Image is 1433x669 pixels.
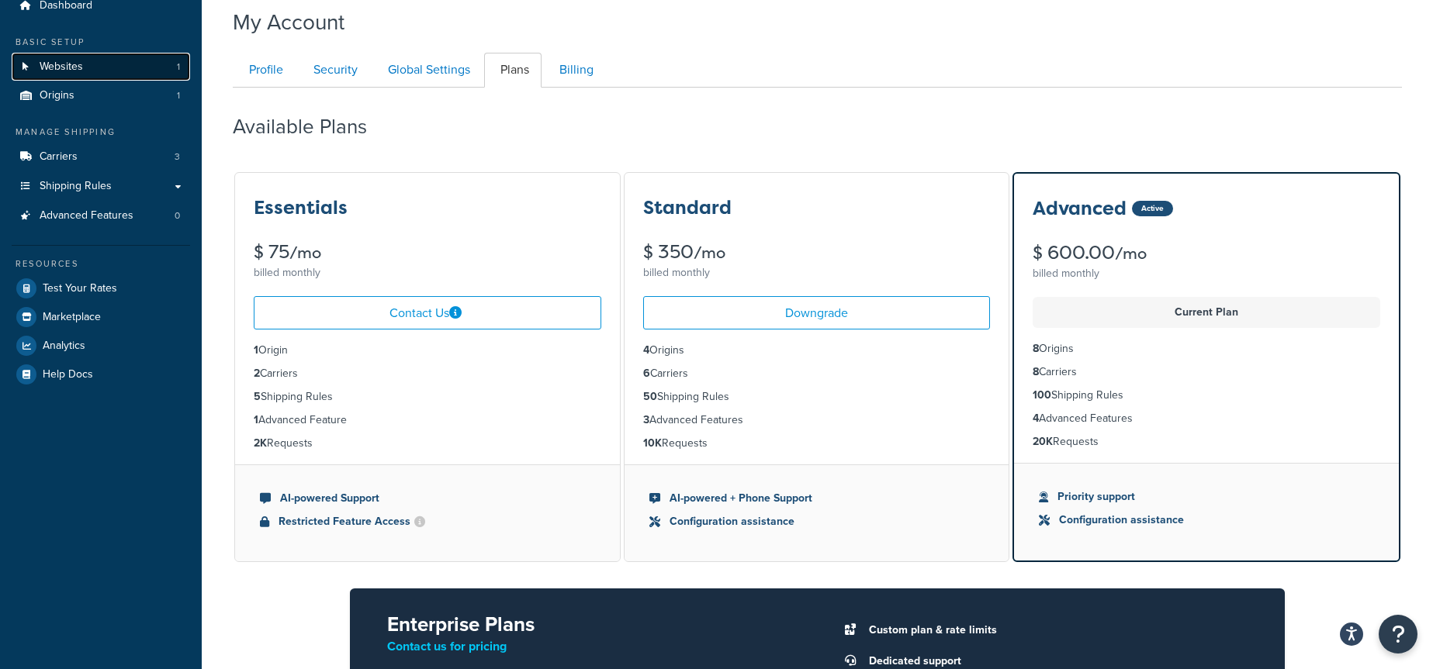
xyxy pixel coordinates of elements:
a: Plans [484,53,542,88]
span: Websites [40,60,83,74]
strong: 8 [1033,364,1039,380]
span: Shipping Rules [40,180,112,193]
li: Requests [1033,433,1380,450]
a: Websites 1 [12,53,190,81]
li: Shipping Rules [254,388,601,405]
li: Carriers [1033,364,1380,381]
h3: Advanced [1033,198,1127,219]
span: Origins [40,89,74,102]
div: Active [1132,201,1173,216]
a: Origins 1 [12,81,190,110]
h1: My Account [233,7,344,37]
li: Origins [1033,340,1380,357]
h2: Enterprise Plans [387,613,793,636]
strong: 8 [1033,340,1039,357]
strong: 2 [254,365,260,381]
span: 3 [175,150,180,164]
span: 0 [175,209,180,222]
a: Help Docs [12,360,190,388]
li: Advanced Features [643,412,991,429]
li: Restricted Feature Access [260,513,595,530]
div: Manage Shipping [12,126,190,139]
strong: 3 [643,412,649,428]
strong: 6 [643,365,650,381]
li: Carriers [254,365,601,382]
strong: 5 [254,388,261,405]
span: Analytics [43,340,85,353]
span: 1 [177,89,180,102]
span: 1 [177,60,180,74]
div: Basic Setup [12,36,190,49]
strong: 4 [1033,410,1039,426]
strong: 100 [1033,387,1051,403]
li: Shipping Rules [643,388,991,405]
a: Marketplace [12,303,190,331]
span: Test Your Rates [43,282,117,295]
small: /mo [1115,243,1147,264]
a: Shipping Rules [12,172,190,201]
div: Resources [12,257,190,271]
li: Origin [254,342,601,359]
h3: Essentials [254,198,348,218]
strong: 4 [643,342,649,358]
li: Origins [12,81,190,110]
li: Advanced Feature [254,412,601,429]
a: Security [297,53,370,88]
span: Help Docs [43,368,93,381]
li: Priority support [1039,488,1374,505]
li: Requests [643,435,991,452]
div: $ 350 [643,243,991,262]
li: AI-powered Support [260,490,595,507]
li: Websites [12,53,190,81]
li: Advanced Features [1033,410,1380,427]
li: Advanced Features [12,202,190,230]
button: Open Resource Center [1379,615,1417,653]
strong: 20K [1033,433,1053,450]
strong: 1 [254,342,258,358]
div: $ 75 [254,243,601,262]
strong: 2K [254,435,267,451]
a: Global Settings [372,53,483,88]
p: Contact us for pricing [387,636,793,657]
li: AI-powered + Phone Support [649,490,985,507]
strong: 1 [254,412,258,428]
li: Custom plan & rate limits [861,619,1248,641]
a: Advanced Features 0 [12,202,190,230]
li: Configuration assistance [1039,512,1374,529]
li: Carriers [12,143,190,171]
div: billed monthly [254,262,601,284]
h2: Available Plans [233,116,390,138]
div: $ 600.00 [1033,243,1380,263]
li: Origins [643,342,991,359]
small: /mo [289,242,321,264]
li: Configuration assistance [649,513,985,530]
div: billed monthly [643,262,991,284]
a: Test Your Rates [12,274,190,302]
span: Marketplace [43,311,101,324]
li: Requests [254,435,601,452]
a: Billing [543,53,606,88]
a: Contact Us [254,296,601,329]
span: Carriers [40,150,78,164]
a: Profile [233,53,296,88]
a: Downgrade [643,296,991,329]
strong: 50 [643,388,657,405]
li: Carriers [643,365,991,382]
strong: 10K [643,435,662,451]
span: Advanced Features [40,209,133,222]
p: Current Plan [1042,302,1371,323]
a: Analytics [12,332,190,360]
li: Shipping Rules [1033,387,1380,404]
h3: Standard [643,198,732,218]
a: Carriers 3 [12,143,190,171]
div: billed monthly [1033,263,1380,284]
small: /mo [694,242,725,264]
